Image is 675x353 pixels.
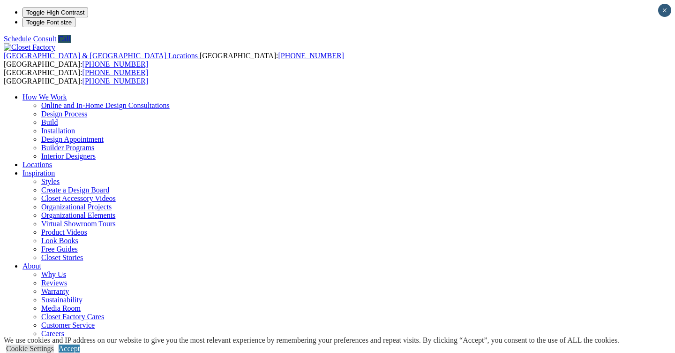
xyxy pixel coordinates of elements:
[41,287,69,295] a: Warranty
[41,110,87,118] a: Design Process
[41,211,115,219] a: Organizational Elements
[4,52,198,60] span: [GEOGRAPHIC_DATA] & [GEOGRAPHIC_DATA] Locations
[26,9,84,16] span: Toggle High Contrast
[6,345,54,353] a: Cookie Settings
[41,177,60,185] a: Styles
[41,237,78,245] a: Look Books
[41,186,109,194] a: Create a Design Board
[59,345,80,353] a: Accept
[41,270,66,278] a: Why Us
[41,313,104,321] a: Closet Factory Cares
[41,101,170,109] a: Online and In-Home Design Consultations
[26,19,72,26] span: Toggle Font size
[41,118,58,126] a: Build
[41,203,112,211] a: Organizational Projects
[4,43,55,52] img: Closet Factory
[41,245,78,253] a: Free Guides
[22,262,41,270] a: About
[22,169,55,177] a: Inspiration
[41,279,67,287] a: Reviews
[41,194,116,202] a: Closet Accessory Videos
[41,228,87,236] a: Product Videos
[41,127,75,135] a: Installation
[41,220,116,228] a: Virtual Showroom Tours
[22,8,88,17] button: Toggle High Contrast
[82,77,148,85] a: [PHONE_NUMBER]
[22,17,75,27] button: Toggle Font size
[278,52,344,60] a: [PHONE_NUMBER]
[41,330,64,338] a: Careers
[4,336,619,345] div: We use cookies and IP address on our website to give you the most relevant experience by remember...
[58,35,71,43] a: Call
[82,60,148,68] a: [PHONE_NUMBER]
[4,35,56,43] a: Schedule Consult
[41,135,104,143] a: Design Appointment
[4,52,344,68] span: [GEOGRAPHIC_DATA]: [GEOGRAPHIC_DATA]:
[4,52,200,60] a: [GEOGRAPHIC_DATA] & [GEOGRAPHIC_DATA] Locations
[41,253,83,261] a: Closet Stories
[22,161,52,169] a: Locations
[41,304,81,312] a: Media Room
[22,93,67,101] a: How We Work
[82,69,148,77] a: [PHONE_NUMBER]
[41,321,95,329] a: Customer Service
[41,144,94,152] a: Builder Programs
[41,152,96,160] a: Interior Designers
[658,4,671,17] button: Close
[4,69,148,85] span: [GEOGRAPHIC_DATA]: [GEOGRAPHIC_DATA]:
[41,296,82,304] a: Sustainability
